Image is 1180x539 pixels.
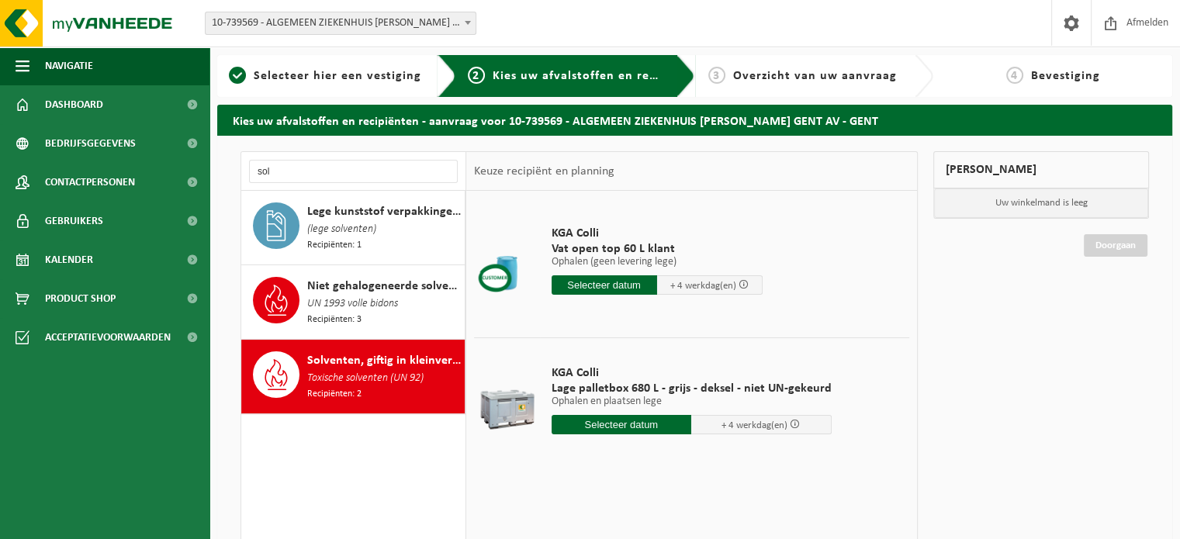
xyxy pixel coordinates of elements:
span: 2 [468,67,485,84]
input: Materiaal zoeken [249,160,458,183]
span: + 4 werkdag(en) [721,420,787,430]
p: Ophalen (geen levering lege) [552,257,763,268]
span: Solventen, giftig in kleinverpakking [307,351,461,370]
span: Lege kunststof verpakkingen van gevaarlijke stoffen [307,202,461,221]
p: Ophalen en plaatsen lege [552,396,832,407]
span: Vat open top 60 L klant [552,241,763,257]
span: Kies uw afvalstoffen en recipiënten [493,70,706,82]
span: 3 [708,67,725,84]
span: Navigatie [45,47,93,85]
span: Kalender [45,240,93,279]
span: Toxische solventen (UN 92) [307,370,424,387]
span: Contactpersonen [45,163,135,202]
span: 1 [229,67,246,84]
span: Acceptatievoorwaarden [45,318,171,357]
span: Bedrijfsgegevens [45,124,136,163]
p: Uw winkelmand is leeg [934,188,1148,218]
input: Selecteer datum [552,415,692,434]
span: 10-739569 - ALGEMEEN ZIEKENHUIS JAN PALFIJN GENT AV - GENT [206,12,476,34]
input: Selecteer datum [552,275,657,295]
div: [PERSON_NAME] [933,151,1149,188]
span: Recipiënten: 1 [307,238,362,253]
span: (lege solventen) [307,221,376,238]
span: KGA Colli [552,226,763,241]
span: 4 [1006,67,1023,84]
span: 10-739569 - ALGEMEEN ZIEKENHUIS JAN PALFIJN GENT AV - GENT [205,12,476,35]
div: Keuze recipiënt en planning [466,152,621,191]
span: Bevestiging [1031,70,1100,82]
a: 1Selecteer hier een vestiging [225,67,425,85]
span: Product Shop [45,279,116,318]
span: Selecteer hier een vestiging [254,70,421,82]
h2: Kies uw afvalstoffen en recipiënten - aanvraag voor 10-739569 - ALGEMEEN ZIEKENHUIS [PERSON_NAME]... [217,105,1172,135]
span: Overzicht van uw aanvraag [733,70,897,82]
span: KGA Colli [552,365,832,381]
span: Dashboard [45,85,103,124]
button: Niet gehalogeneerde solventen - hoogcalorisch in kleinverpakking UN 1993 volle bidons Recipiënten: 3 [241,265,465,340]
span: Lage palletbox 680 L - grijs - deksel - niet UN-gekeurd [552,381,832,396]
span: + 4 werkdag(en) [670,281,736,291]
span: Niet gehalogeneerde solventen - hoogcalorisch in kleinverpakking [307,277,461,295]
a: Doorgaan [1084,234,1147,257]
span: Gebruikers [45,202,103,240]
span: Recipiënten: 3 [307,313,362,327]
button: Solventen, giftig in kleinverpakking Toxische solventen (UN 92) Recipiënten: 2 [241,340,465,414]
span: UN 1993 volle bidons [307,295,398,313]
button: Lege kunststof verpakkingen van gevaarlijke stoffen (lege solventen) Recipiënten: 1 [241,191,465,265]
span: Recipiënten: 2 [307,387,362,402]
